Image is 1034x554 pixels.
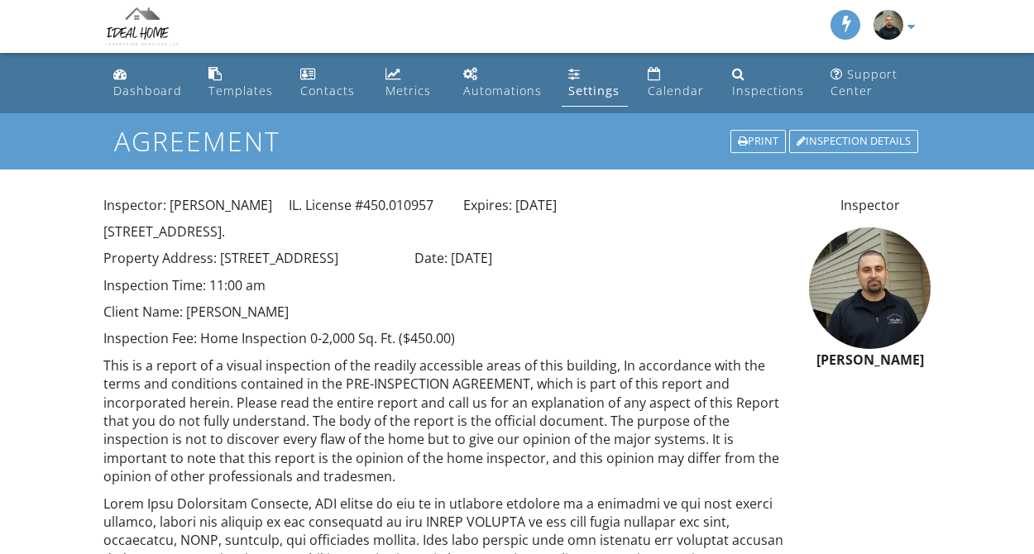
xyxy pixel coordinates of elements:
p: Client Name: [PERSON_NAME] [103,303,789,321]
p: Inspector [809,196,931,214]
p: Inspection Time: 11:00 am [103,276,789,294]
p: Property Address: [STREET_ADDRESS] Date: [DATE] [103,249,789,267]
div: Contacts [300,83,355,98]
p: This is a report of a visual inspection of the readily accessible areas of this building, In acco... [103,356,789,486]
div: Print [730,130,786,153]
a: Print [729,128,787,155]
a: Dashboard [107,60,189,107]
a: Support Center [824,60,927,107]
div: Dashboard [113,83,182,98]
a: Automations (Basic) [457,60,548,107]
div: Templates [208,83,273,98]
a: Contacts [294,60,366,107]
a: Calendar [641,60,712,107]
img: 20141102_15.44.04.jpg [874,10,903,40]
img: Ideal Home Inspection Services, LLC [103,4,182,49]
div: Automations [463,83,542,98]
p: Inspector: [PERSON_NAME] IL. License #450.010957 Expires: [DATE] [103,196,789,214]
div: Support Center [831,66,898,98]
p: Inspection Fee: Home Inspection 0-2,000 Sq. Ft. ($450.00) [103,329,789,347]
h1: Agreement [114,127,920,155]
div: Settings [568,83,620,98]
div: Inspections [732,83,804,98]
a: Inspections [725,60,811,107]
h6: [PERSON_NAME] [809,353,931,368]
img: 20141102_15.44.04.jpg [809,227,931,349]
p: [STREET_ADDRESS]. [103,222,789,241]
div: Metrics [385,83,431,98]
a: Metrics [379,60,443,107]
a: Settings [562,60,628,107]
a: Inspection Details [787,128,920,155]
div: Inspection Details [789,130,918,153]
div: Calendar [648,83,704,98]
a: Templates [202,60,280,107]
